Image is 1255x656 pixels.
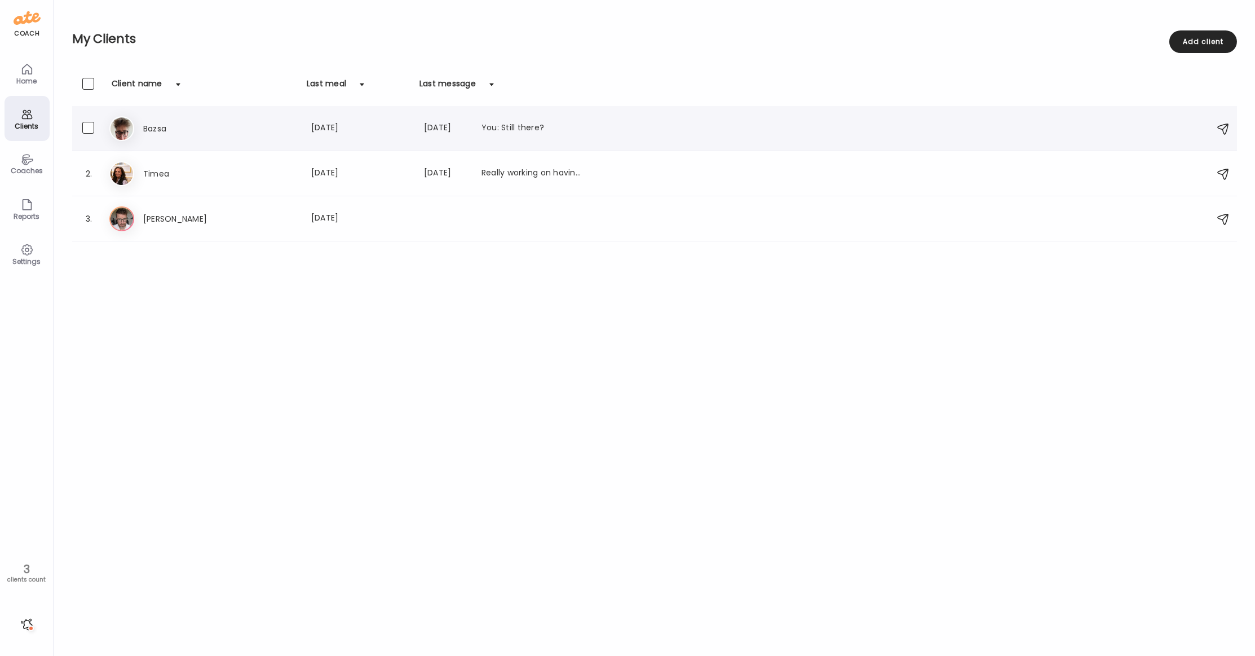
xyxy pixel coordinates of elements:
[419,78,476,96] div: Last message
[311,122,410,135] div: [DATE]
[424,167,468,180] div: [DATE]
[72,30,1237,47] h2: My Clients
[7,167,47,174] div: Coaches
[481,122,581,135] div: You: Still there?
[311,212,410,226] div: [DATE]
[7,77,47,85] div: Home
[7,213,47,220] div: Reports
[14,9,41,27] img: ate
[424,122,468,135] div: [DATE]
[143,212,242,226] h3: [PERSON_NAME]
[4,562,50,576] div: 3
[7,258,47,265] div: Settings
[143,167,242,180] h3: Timea
[7,122,47,130] div: Clients
[112,78,162,96] div: Client name
[307,78,346,96] div: Last meal
[4,576,50,584] div: clients count
[82,212,96,226] div: 3.
[481,167,581,180] div: Really working on having more Whole Foods and listening to my body. Definitely craving more fruit...
[82,167,96,180] div: 2.
[14,29,39,38] div: coach
[1169,30,1237,53] div: Add client
[311,167,410,180] div: [DATE]
[143,122,242,135] h3: Bazsa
